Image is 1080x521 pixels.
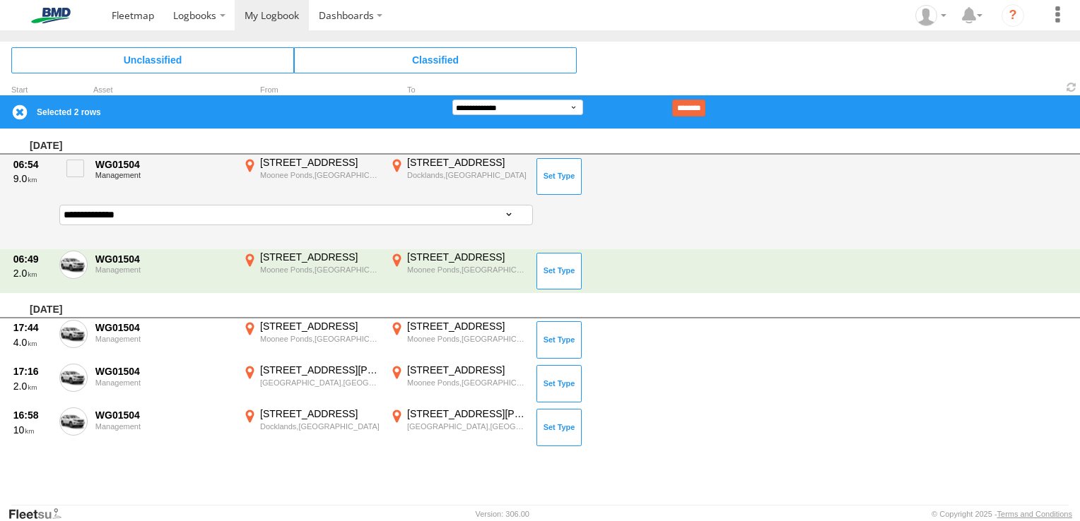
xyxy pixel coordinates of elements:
[407,265,527,275] div: Moonee Ponds,[GEOGRAPHIC_DATA]
[95,253,233,265] div: WG01504
[294,47,577,73] span: Click to view Classified Trips
[95,335,233,343] div: Management
[932,510,1072,518] div: © Copyright 2025 -
[260,421,380,431] div: Docklands,[GEOGRAPHIC_DATA]
[13,172,52,185] div: 9.0
[260,156,380,169] div: [STREET_ADDRESS]
[260,364,380,376] div: [STREET_ADDRESS][PERSON_NAME]
[13,380,52,393] div: 2.0
[93,87,235,94] div: Asset
[260,320,380,333] div: [STREET_ADDRESS]
[407,320,527,333] div: [STREET_ADDRESS]
[407,156,527,169] div: [STREET_ADDRESS]
[910,5,951,26] div: John Spicuglia
[14,8,88,23] img: bmd-logo.svg
[260,378,380,388] div: [GEOGRAPHIC_DATA],[GEOGRAPHIC_DATA]
[476,510,529,518] div: Version: 306.00
[95,171,233,179] div: Management
[13,424,52,436] div: 10
[13,336,52,349] div: 4.0
[240,364,382,405] label: Click to View Event Location
[260,170,380,180] div: Moonee Ponds,[GEOGRAPHIC_DATA]
[407,334,527,344] div: Moonee Ponds,[GEOGRAPHIC_DATA]
[387,407,529,448] label: Click to View Event Location
[387,364,529,405] label: Click to View Event Location
[13,365,52,378] div: 17:16
[240,87,382,94] div: From
[1063,80,1080,94] span: Refresh
[13,267,52,280] div: 2.0
[407,251,527,263] div: [STREET_ADDRESS]
[536,321,582,358] button: Click to Set
[95,409,233,421] div: WG01504
[260,334,380,344] div: Moonee Ponds,[GEOGRAPHIC_DATA]
[13,158,52,171] div: 06:54
[11,87,54,94] div: Click to Sort
[407,170,527,180] div: Docklands,[GEOGRAPHIC_DATA]
[407,407,527,420] div: [STREET_ADDRESS][PERSON_NAME]
[95,422,233,431] div: Management
[387,320,529,361] label: Click to View Event Location
[95,365,233,378] div: WG01504
[95,158,233,171] div: WG01504
[11,104,28,121] label: Clear Selection
[1002,4,1024,27] i: ?
[13,253,52,265] div: 06:49
[13,409,52,421] div: 16:58
[260,407,380,420] div: [STREET_ADDRESS]
[13,321,52,334] div: 17:44
[407,364,527,376] div: [STREET_ADDRESS]
[95,321,233,334] div: WG01504
[387,87,529,94] div: To
[407,421,527,431] div: [GEOGRAPHIC_DATA],[GEOGRAPHIC_DATA]
[240,320,382,361] label: Click to View Event Location
[407,378,527,388] div: Moonee Ponds,[GEOGRAPHIC_DATA]
[95,378,233,387] div: Management
[536,409,582,445] button: Click to Set
[536,365,582,402] button: Click to Set
[536,253,582,289] button: Click to Set
[536,158,582,195] button: Click to Set
[11,47,294,73] span: Click to view Unclassified Trips
[260,265,380,275] div: Moonee Ponds,[GEOGRAPHIC_DATA]
[240,156,382,197] label: Click to View Event Location
[240,251,382,292] label: Click to View Event Location
[997,510,1072,518] a: Terms and Conditions
[95,265,233,274] div: Management
[240,407,382,448] label: Click to View Event Location
[387,251,529,292] label: Click to View Event Location
[260,251,380,263] div: [STREET_ADDRESS]
[387,156,529,197] label: Click to View Event Location
[8,507,73,521] a: Visit our Website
